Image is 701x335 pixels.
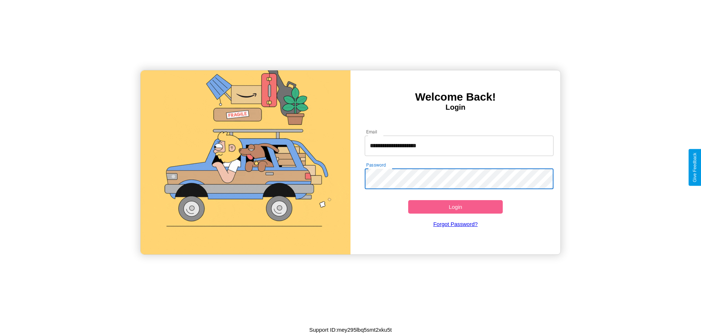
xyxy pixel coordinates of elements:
[361,214,550,234] a: Forgot Password?
[309,325,392,335] p: Support ID: mey295lbq5smt2xku5t
[141,70,350,254] img: gif
[366,162,386,168] label: Password
[692,153,697,182] div: Give Feedback
[350,91,560,103] h3: Welcome Back!
[350,103,560,112] h4: Login
[366,129,378,135] label: Email
[408,200,503,214] button: Login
